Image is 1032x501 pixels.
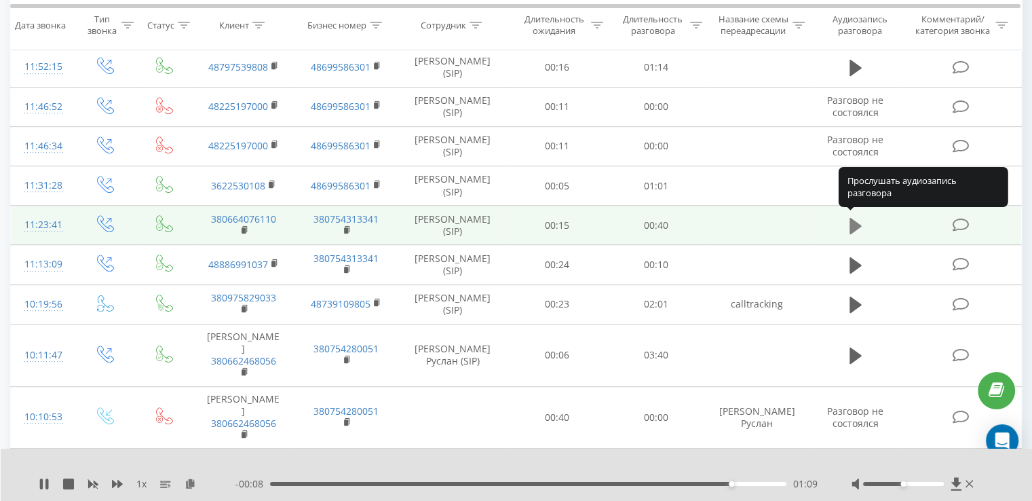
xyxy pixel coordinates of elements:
div: Название схемы переадресации [718,14,789,37]
span: Разговор не состоялся [827,133,883,158]
div: 11:23:41 [24,212,60,238]
td: 00:00 [607,87,705,126]
td: 00:05 [508,166,607,206]
div: Длительность ожидания [520,14,588,37]
td: [PERSON_NAME] [192,386,294,449]
td: 02:01 [607,284,705,324]
div: Дата звонка [15,20,66,31]
a: 48699586301 [311,179,370,192]
a: 380754313341 [313,252,379,265]
td: 00:23 [508,284,607,324]
td: [PERSON_NAME] (SIP) [398,48,508,87]
span: - 00:08 [235,477,270,491]
div: Аудиозапись разговора [820,14,900,37]
a: 48886991037 [208,258,268,271]
td: 00:24 [508,245,607,284]
td: 01:01 [607,166,705,206]
a: 380975829033 [211,291,276,304]
a: 380754313341 [313,212,379,225]
div: 11:46:52 [24,94,60,120]
td: [PERSON_NAME] (SIP) [398,126,508,166]
td: 00:16 [508,48,607,87]
td: 00:40 [508,386,607,449]
a: 48699586301 [311,100,370,113]
td: [PERSON_NAME] (SIP) [398,166,508,206]
div: Open Intercom Messenger [986,424,1018,457]
a: 48699586301 [311,139,370,152]
td: 00:15 [508,206,607,245]
td: 00:00 [607,386,705,449]
td: [PERSON_NAME] [192,324,294,386]
div: 11:52:15 [24,54,60,80]
div: Тип звонка [85,14,117,37]
a: 380662468056 [211,417,276,430]
td: 00:11 [508,126,607,166]
div: Accessibility label [900,481,906,487]
div: 11:31:28 [24,172,60,199]
a: 48225197000 [208,139,268,152]
td: calltracking [705,284,807,324]
span: 1 x [136,477,147,491]
td: 00:10 [607,245,705,284]
td: 03:40 [607,324,705,386]
div: Сотрудник [421,20,466,31]
a: 48739109805 [311,297,370,310]
a: 3622530108 [211,179,265,192]
td: [PERSON_NAME] Руслан [705,386,807,449]
a: 380662468056 [211,354,276,367]
div: 11:13:09 [24,251,60,278]
a: 380754280051 [313,342,379,355]
td: [PERSON_NAME] (SIP) [398,87,508,126]
span: 01:09 [793,477,818,491]
div: 11:46:34 [24,133,60,160]
td: [PERSON_NAME] (SIP) [398,245,508,284]
td: 00:11 [508,87,607,126]
a: 48797539808 [208,60,268,73]
div: Бизнес номер [307,20,366,31]
span: Разговор не состоялся [827,405,883,430]
div: Комментарий/категория звонка [913,14,992,37]
td: 00:00 [607,126,705,166]
a: 380754280051 [313,405,379,417]
td: 00:06 [508,324,607,386]
td: [PERSON_NAME] (SIP) [398,284,508,324]
a: 380664076110 [211,212,276,225]
a: 48699586301 [311,60,370,73]
div: Клиент [219,20,249,31]
div: Длительность разговора [619,14,687,37]
td: 00:40 [607,206,705,245]
div: Прослушать аудиозапись разговора [839,167,1008,207]
div: Статус [147,20,174,31]
div: 10:11:47 [24,342,60,369]
div: 10:19:56 [24,291,60,318]
td: [PERSON_NAME] (SIP) [398,206,508,245]
td: [PERSON_NAME] Руслан (SIP) [398,324,508,386]
a: 48225197000 [208,100,268,113]
div: 10:10:53 [24,404,60,430]
div: Accessibility label [729,481,734,487]
span: Разговор не состоялся [827,94,883,119]
td: 01:14 [607,48,705,87]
